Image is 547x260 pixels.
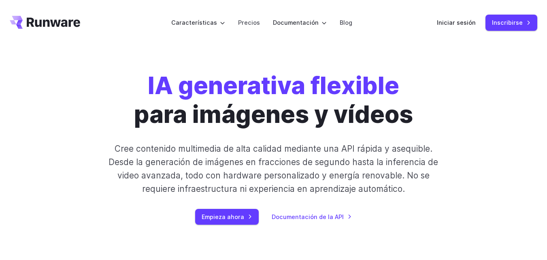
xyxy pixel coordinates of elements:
[437,19,476,26] font: Iniciar sesión
[492,19,523,26] font: Inscribirse
[134,100,413,129] font: para imágenes y vídeos
[272,213,344,220] font: Documentación de la API
[171,19,217,26] font: Características
[340,19,352,26] font: Blog
[272,212,352,221] a: Documentación de la API
[238,18,260,27] a: Precios
[485,15,537,30] a: Inscribirse
[437,18,476,27] a: Iniciar sesión
[10,16,80,29] a: Ir a /
[238,19,260,26] font: Precios
[202,213,244,220] font: Empieza ahora
[273,19,319,26] font: Documentación
[148,71,399,100] font: IA generativa flexible
[195,209,259,225] a: Empieza ahora
[340,18,352,27] a: Blog
[109,144,438,194] font: Cree contenido multimedia de alta calidad mediante una API rápida y asequible. Desde la generació...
